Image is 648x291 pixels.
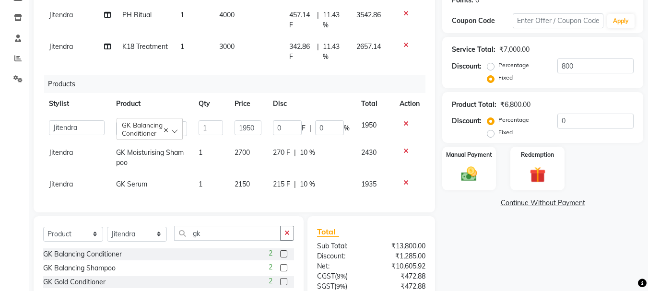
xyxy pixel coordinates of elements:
span: 1 [180,11,184,19]
span: Jitendra [49,180,73,188]
th: Product [110,93,193,115]
span: Jitendra [49,42,73,51]
span: 10 % [300,179,315,189]
div: ₹1,285.00 [371,251,433,261]
span: 342.86 F [289,42,313,62]
div: ₹13,800.00 [371,241,433,251]
div: GK Balancing Conditioner [43,249,122,259]
th: Price [229,93,267,115]
div: Products [44,75,433,93]
span: 2430 [361,148,377,157]
th: Stylist [43,93,110,115]
span: | [317,10,319,30]
span: | [294,179,296,189]
div: GK Balancing Shampoo [43,263,116,273]
div: ₹7,000.00 [499,45,530,55]
span: 10 % [300,148,315,158]
span: 2700 [235,148,250,157]
span: 270 F [273,148,290,158]
span: 2657.14 [356,42,381,51]
span: 11.43 % [323,10,345,30]
span: 1 [199,180,202,188]
div: Discount: [452,116,482,126]
span: PH Ritual [122,11,152,19]
img: _gift.svg [525,165,551,185]
div: Coupon Code [452,16,512,26]
span: 9% [337,272,346,280]
span: Jitendra [49,148,73,157]
span: | [294,148,296,158]
span: GK Moisturising Shampoo [116,148,184,167]
span: 1 [199,148,202,157]
span: | [309,123,311,133]
a: Continue Without Payment [444,198,641,208]
button: Apply [607,14,635,28]
span: | [317,42,319,62]
input: Enter Offer / Coupon Code [513,13,603,28]
span: GK Balancing Conditioner [122,121,163,137]
span: 2 [269,276,272,286]
label: Manual Payment [446,151,492,159]
label: Redemption [521,151,554,159]
div: Net: [310,261,371,271]
label: Percentage [498,116,529,124]
span: 1950 [361,121,377,129]
span: K18 Treatment [122,42,168,51]
span: 4000 [219,11,235,19]
span: CGST [317,272,335,280]
span: 2 [269,262,272,272]
span: 11.43 % [323,42,345,62]
div: ₹472.88 [371,271,433,281]
div: Discount: [452,61,482,71]
span: 215 F [273,179,290,189]
label: Percentage [498,61,529,70]
div: Sub Total: [310,241,371,251]
span: 3000 [219,42,235,51]
div: Discount: [310,251,371,261]
input: Search or Scan [174,226,281,241]
span: GK Serum [116,180,147,188]
label: Fixed [498,73,513,82]
div: ( ) [310,271,371,281]
span: F [302,123,306,133]
span: 1935 [361,180,377,188]
span: 9% [336,282,345,290]
div: Product Total: [452,100,496,110]
span: % [344,123,350,133]
span: 2150 [235,180,250,188]
span: Jitendra [49,11,73,19]
th: Disc [267,93,355,115]
label: Fixed [498,128,513,137]
span: 2 [269,248,272,258]
span: Total [317,227,339,237]
th: Qty [193,93,229,115]
span: SGST [317,282,334,291]
div: ₹6,800.00 [500,100,530,110]
th: Total [355,93,394,115]
div: GK Gold Conditioner [43,277,106,287]
img: _cash.svg [456,165,482,183]
div: Service Total: [452,45,495,55]
th: Action [394,93,425,115]
div: ₹10,605.92 [371,261,433,271]
span: 3542.86 [356,11,381,19]
span: 1 [180,42,184,51]
span: 457.14 F [289,10,313,30]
